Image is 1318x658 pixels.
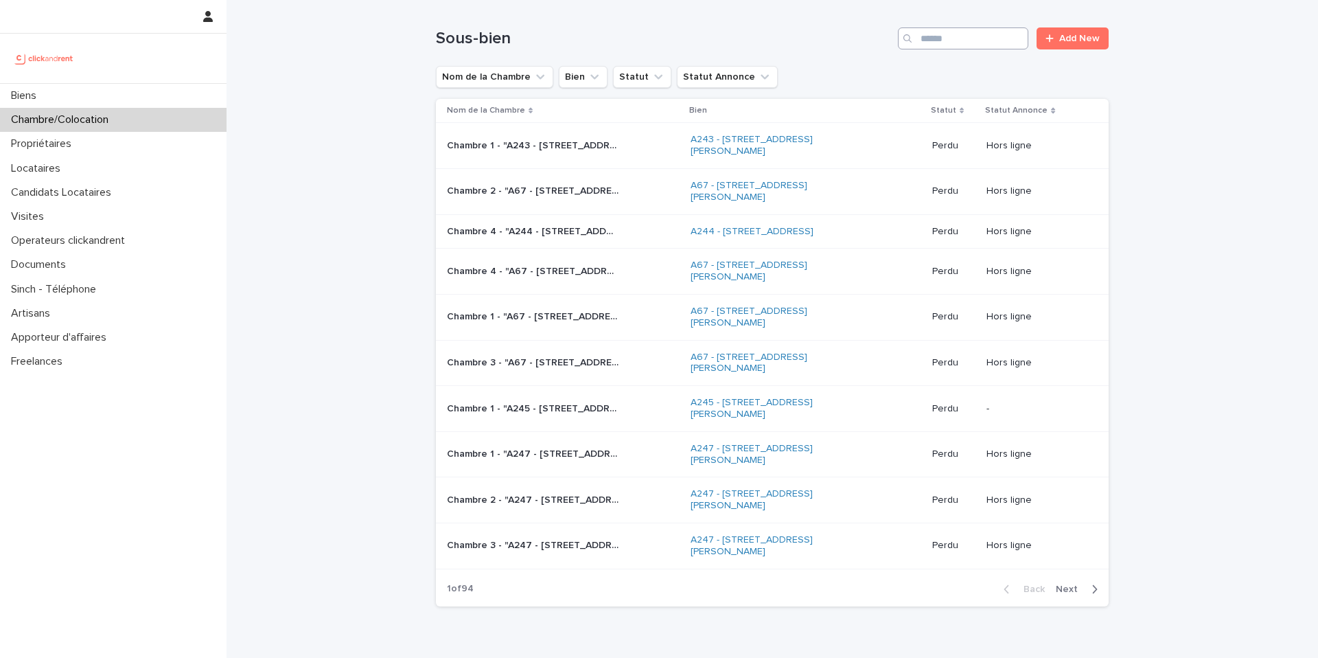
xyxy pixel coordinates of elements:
[436,123,1109,169] tr: Chambre 1 - "A243 - [STREET_ADDRESS][PERSON_NAME]"Chambre 1 - "A243 - [STREET_ADDRESS][PERSON_NAM...
[691,397,862,420] a: A245 - [STREET_ADDRESS][PERSON_NAME]
[986,185,1087,197] p: Hors ligne
[1059,34,1100,43] span: Add New
[986,495,1087,506] p: Hors ligne
[436,431,1109,477] tr: Chambre 1 - "A247 - [STREET_ADDRESS][PERSON_NAME]"Chambre 1 - "A247 - [STREET_ADDRESS][PERSON_NAM...
[986,266,1087,277] p: Hors ligne
[932,185,976,197] p: Perdu
[932,266,976,277] p: Perdu
[5,113,119,126] p: Chambre/Colocation
[932,140,976,152] p: Perdu
[691,488,862,512] a: A247 - [STREET_ADDRESS][PERSON_NAME]
[5,210,55,223] p: Visites
[447,492,621,506] p: Chambre 2 - "A247 - 2 rue Camille Dartois, Créteil 94000"
[436,340,1109,386] tr: Chambre 3 - "A67 - [STREET_ADDRESS][PERSON_NAME]"Chambre 3 - "A67 - [STREET_ADDRESS][PERSON_NAME]...
[932,357,976,369] p: Perdu
[436,168,1109,214] tr: Chambre 2 - "A67 - [STREET_ADDRESS][PERSON_NAME]"Chambre 2 - "A67 - [STREET_ADDRESS][PERSON_NAME]...
[932,495,976,506] p: Perdu
[1056,585,1086,594] span: Next
[985,103,1048,118] p: Statut Annonce
[5,307,61,320] p: Artisans
[986,449,1087,460] p: Hors ligne
[436,572,485,606] p: 1 of 94
[447,446,621,460] p: Chambre 1 - "A247 - 2 rue Camille Dartois, Créteil 94000"
[436,294,1109,340] tr: Chambre 1 - "A67 - [STREET_ADDRESS][PERSON_NAME]"Chambre 1 - "A67 - [STREET_ADDRESS][PERSON_NAME]...
[932,403,976,415] p: Perdu
[986,226,1087,238] p: Hors ligne
[691,352,862,375] a: A67 - [STREET_ADDRESS][PERSON_NAME]
[691,534,862,558] a: A247 - [STREET_ADDRESS][PERSON_NAME]
[5,283,107,296] p: Sinch - Téléphone
[1050,583,1109,595] button: Next
[993,583,1050,595] button: Back
[447,537,621,552] p: Chambre 3 - "A247 - 2 rue Camille Dartois, Créteil 94000"
[5,89,47,102] p: Biens
[447,137,621,152] p: Chambre 1 - "A243 - 32 rue Professeur Joseph Nicolas, Lyon 69008"
[1015,585,1045,594] span: Back
[447,400,621,415] p: Chambre 1 - "A245 - 29 rue Louise Aglaé Crette, Vitry-sur-Seine 94400"
[5,137,82,150] p: Propriétaires
[5,258,77,271] p: Documents
[5,331,117,344] p: Apporteur d'affaires
[691,260,862,283] a: A67 - [STREET_ADDRESS][PERSON_NAME]
[931,103,956,118] p: Statut
[436,214,1109,249] tr: Chambre 4 - "A244 - [STREET_ADDRESS]"Chambre 4 - "A244 - [STREET_ADDRESS]" A244 - [STREET_ADDRESS...
[691,226,813,238] a: A244 - [STREET_ADDRESS]
[5,234,136,247] p: Operateurs clickandrent
[932,311,976,323] p: Perdu
[677,66,778,88] button: Statut Annonce
[436,386,1109,432] tr: Chambre 1 - "A245 - [STREET_ADDRESS][PERSON_NAME]"Chambre 1 - "A245 - [STREET_ADDRESS][PERSON_NAM...
[932,449,976,460] p: Perdu
[436,29,892,49] h1: Sous-bien
[986,357,1087,369] p: Hors ligne
[436,249,1109,295] tr: Chambre 4 - "A67 - [STREET_ADDRESS][PERSON_NAME]"Chambre 4 - "A67 - [STREET_ADDRESS][PERSON_NAME]...
[436,66,553,88] button: Nom de la Chambre
[986,311,1087,323] p: Hors ligne
[559,66,608,88] button: Bien
[5,186,122,199] p: Candidats Locataires
[986,540,1087,552] p: Hors ligne
[436,523,1109,569] tr: Chambre 3 - "A247 - [STREET_ADDRESS][PERSON_NAME]"Chambre 3 - "A247 - [STREET_ADDRESS][PERSON_NAM...
[986,140,1087,152] p: Hors ligne
[613,66,671,88] button: Statut
[691,306,862,329] a: A67 - [STREET_ADDRESS][PERSON_NAME]
[5,162,71,175] p: Locataires
[447,103,525,118] p: Nom de la Chambre
[1037,27,1109,49] a: Add New
[447,223,621,238] p: Chambre 4 - "A244 - 32 rue Moissan, Noisy-le-Sec 93130"
[932,540,976,552] p: Perdu
[986,403,1087,415] p: -
[691,134,862,157] a: A243 - [STREET_ADDRESS][PERSON_NAME]
[691,443,862,466] a: A247 - [STREET_ADDRESS][PERSON_NAME]
[436,477,1109,523] tr: Chambre 2 - "A247 - [STREET_ADDRESS][PERSON_NAME]"Chambre 2 - "A247 - [STREET_ADDRESS][PERSON_NAM...
[5,355,73,368] p: Freelances
[691,180,862,203] a: A67 - [STREET_ADDRESS][PERSON_NAME]
[898,27,1028,49] input: Search
[447,183,621,197] p: Chambre 2 - "A67 - 6 impasse de Gournay, Ivry-sur-Seine 94200"
[447,354,621,369] p: Chambre 3 - "A67 - 6 impasse de Gournay, Ivry-sur-Seine 94200"
[447,263,621,277] p: Chambre 4 - "A67 - 6 impasse de Gournay, Ivry-sur-Seine 94200"
[447,308,621,323] p: Chambre 1 - "A67 - 6 impasse de Gournay, Ivry-sur-Seine 94200"
[11,45,78,72] img: UCB0brd3T0yccxBKYDjQ
[689,103,707,118] p: Bien
[932,226,976,238] p: Perdu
